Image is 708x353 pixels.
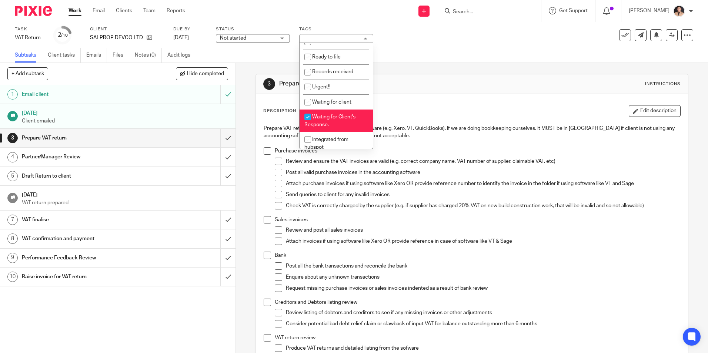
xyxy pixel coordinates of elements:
div: 10 [7,272,18,282]
h1: VAT confirmation and payment [22,233,149,244]
div: Instructions [645,81,681,87]
label: Status [216,26,290,32]
span: Ready to file [312,54,341,60]
small: /10 [61,33,68,37]
p: Client emailed [22,117,228,125]
p: Enquire about any unknown transactions [286,273,680,281]
a: Audit logs [167,48,196,63]
p: Creditors and Debtors listing review [275,299,680,306]
div: 1 [7,89,18,100]
a: Subtasks [15,48,42,63]
h1: Prepare VAT return [279,80,488,88]
a: Team [143,7,156,14]
a: Notes (0) [135,48,162,63]
div: 3 [263,78,275,90]
div: 8 [7,233,18,244]
p: VAT return prepared [22,199,228,206]
h1: Prepare VAT return [22,132,149,144]
p: Attach purchase invoices if using software like Xero OR provide reference number to identify the ... [286,180,680,187]
a: Files [113,48,129,63]
p: Review and ensure the VAT invoices are valid (e.g. correct company name, VAT number of supplier, ... [286,158,680,165]
a: Client tasks [48,48,81,63]
a: Clients [116,7,132,14]
p: Prepare VAT return in relevant accounting software (e.g. Xero, VT, QuickBooks). If we are doing b... [264,125,680,140]
a: Reports [167,7,185,14]
p: VAT return review [275,334,680,342]
span: Get Support [559,8,588,13]
p: Bank [275,252,680,259]
h1: [DATE] [22,189,228,199]
a: Work [69,7,81,14]
div: 3 [7,133,18,143]
div: 2 [58,31,68,39]
p: Check VAT is correctly charged by the supplier (e.g. if supplier has charged 20% VAT on new build... [286,202,680,209]
p: Attach invoices if using software like Xero OR provide reference in case of software like VT & Sage [286,238,680,245]
button: + Add subtask [7,67,48,80]
h1: [DATE] [22,108,228,117]
p: Purchase invoices [275,147,680,155]
div: 4 [7,152,18,162]
div: VAT Return [15,34,44,41]
p: Produce VAT returns and detailed listing from the sofware [286,344,680,352]
h1: VAT finalise [22,214,149,225]
span: Waiting for Client's Response. [304,114,355,127]
button: Hide completed [176,67,228,80]
span: Urgent!! [312,84,330,90]
p: SALPROP DEVCO LTD [90,34,143,41]
a: Emails [86,48,107,63]
h1: Raise invoice for VAT return [22,271,149,282]
span: Records received [312,69,353,74]
label: Tags [299,26,373,32]
span: Waiting for client [312,100,351,105]
p: Send queries to client for any invalid invoices [286,191,680,198]
h1: Draft Return to client [22,171,149,182]
span: Not started [220,36,246,41]
h1: Partner/Manager Review [22,151,149,162]
button: Edit description [629,105,681,117]
span: Hide completed [187,71,224,77]
p: [PERSON_NAME] [629,7,669,14]
h1: Performance Feedback Review [22,252,149,263]
p: Sales invoices [275,216,680,223]
div: 9 [7,253,18,263]
p: Consider potential bad debt relief claim or clawback of input VAT for balance outstanding more th... [286,320,680,327]
input: Search [452,9,519,16]
label: Task [15,26,44,32]
img: Pixie [15,6,52,16]
div: 7 [7,215,18,225]
img: Nikhil%20(2).jpg [673,5,685,17]
p: Request missing purchase invoices or sales invoices indented as a result of bank review [286,285,680,292]
h1: Email client [22,89,149,100]
label: Client [90,26,164,32]
p: Description [263,108,296,114]
label: Due by [173,26,207,32]
span: [DATE] [173,35,189,40]
p: Post all the bank transactions and reconcile the bank [286,262,680,270]
span: Integrated from hubspot [304,137,348,150]
p: Review listing of debtors and creditors to see if any missing invoices or other adjustments [286,309,680,316]
p: Review and post all sales invoices [286,226,680,234]
a: Email [93,7,105,14]
div: 5 [7,171,18,181]
p: Post all valid purchase invoices in the accounting software [286,169,680,176]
